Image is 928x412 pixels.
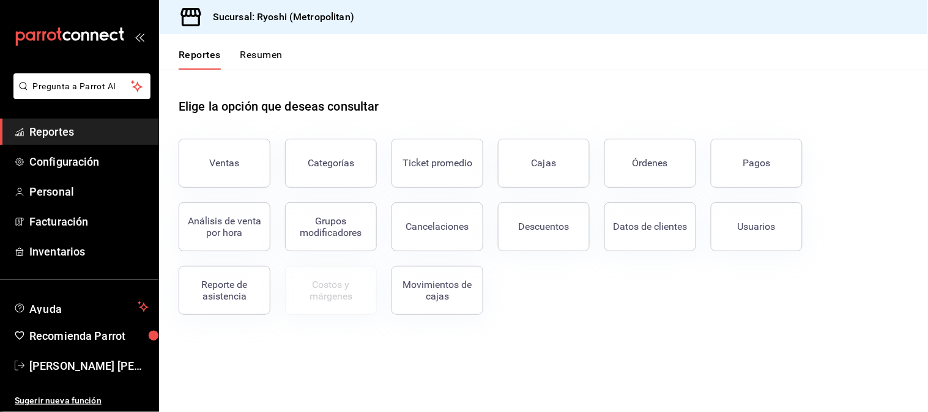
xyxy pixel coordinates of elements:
[179,97,379,116] h1: Elige la opción que deseas consultar
[293,279,369,302] div: Costos y márgenes
[392,266,483,315] button: Movimientos de cajas
[633,157,668,169] div: Órdenes
[9,89,150,101] a: Pregunta a Parrot AI
[308,157,354,169] div: Categorías
[519,221,570,232] div: Descuentos
[29,243,149,260] span: Inventarios
[604,202,696,251] button: Datos de clientes
[179,49,283,70] div: navigation tabs
[285,139,377,188] button: Categorías
[179,266,270,315] button: Reporte de asistencia
[293,215,369,238] div: Grupos modificadores
[210,157,240,169] div: Ventas
[187,215,262,238] div: Análisis de venta por hora
[15,394,149,407] span: Sugerir nueva función
[29,300,133,314] span: Ayuda
[29,153,149,170] span: Configuración
[29,358,149,374] span: [PERSON_NAME] [PERSON_NAME]
[240,49,283,70] button: Resumen
[738,221,776,232] div: Usuarios
[711,139,803,188] button: Pagos
[498,139,590,188] a: Cajas
[285,202,377,251] button: Grupos modificadores
[29,183,149,200] span: Personal
[179,139,270,188] button: Ventas
[392,139,483,188] button: Ticket promedio
[187,279,262,302] div: Reporte de asistencia
[604,139,696,188] button: Órdenes
[179,49,221,70] button: Reportes
[614,221,688,232] div: Datos de clientes
[179,202,270,251] button: Análisis de venta por hora
[743,157,771,169] div: Pagos
[33,80,132,93] span: Pregunta a Parrot AI
[403,157,472,169] div: Ticket promedio
[711,202,803,251] button: Usuarios
[29,123,149,140] span: Reportes
[285,266,377,315] button: Contrata inventarios para ver este reporte
[399,279,475,302] div: Movimientos de cajas
[532,156,557,171] div: Cajas
[29,213,149,230] span: Facturación
[203,10,354,24] h3: Sucursal: Ryoshi (Metropolitan)
[498,202,590,251] button: Descuentos
[392,202,483,251] button: Cancelaciones
[13,73,150,99] button: Pregunta a Parrot AI
[406,221,469,232] div: Cancelaciones
[29,328,149,344] span: Recomienda Parrot
[135,32,144,42] button: open_drawer_menu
